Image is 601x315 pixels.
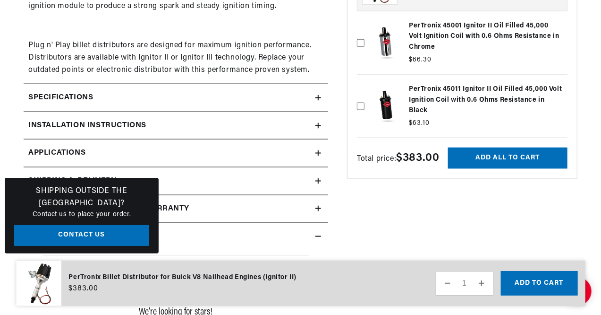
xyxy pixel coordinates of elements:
[28,120,146,132] h2: Installation instructions
[14,225,149,246] a: Contact Us
[28,147,85,159] span: Applications
[28,92,93,104] h2: Specifications
[501,271,578,296] button: Add to cart
[14,185,149,210] h3: Shipping Outside the [GEOGRAPHIC_DATA]?
[24,84,328,112] summary: Specifications
[24,140,328,167] a: Applications
[24,167,328,195] summary: Shipping & Delivery
[24,112,328,140] summary: Installation instructions
[396,152,439,164] strong: $383.00
[448,148,567,169] button: Add all to cart
[357,155,439,163] span: Total price:
[14,210,149,220] p: Contact us to place your order.
[28,40,323,76] p: Plug n' Play billet distributors are designed for maximum ignition performance. Distributors are ...
[28,175,116,187] h2: Shipping & Delivery
[69,283,99,294] span: $383.00
[16,261,61,306] img: PerTronix Billet Distributor for Buick V8 Nailhead Engines (Ignitor II)
[69,272,297,283] div: PerTronix Billet Distributor for Buick V8 Nailhead Engines (Ignitor II)
[24,195,328,223] summary: Returns, Replacements & Warranty
[24,223,328,250] summary: Reviews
